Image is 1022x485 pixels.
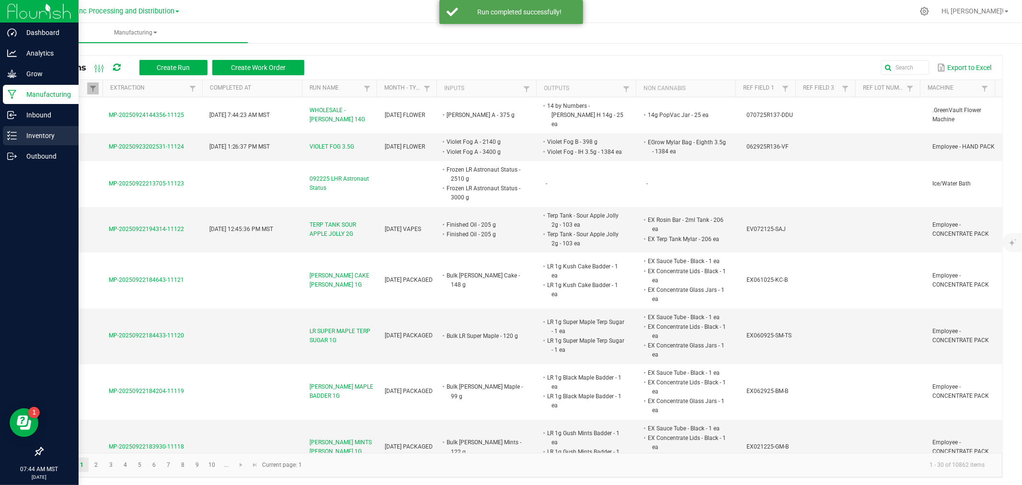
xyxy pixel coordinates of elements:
[89,458,103,472] a: Page 2
[747,388,789,394] span: EX062925-BM-B
[385,226,422,232] span: [DATE] VAPES
[445,110,525,120] li: [PERSON_NAME] A - 375 g
[310,106,373,124] span: WHOLESALE - [PERSON_NAME] 14G
[17,68,74,80] p: Grow
[147,458,161,472] a: Page 6
[310,84,361,92] a: Run NameSortable
[210,84,298,92] a: Completed AtSortable
[546,101,625,129] li: 14 by Numbers - [PERSON_NAME] H 14g - 25 ea
[87,82,99,94] a: Filter
[310,382,373,401] span: [PERSON_NAME] MAPLE BADDER 1G
[190,458,204,472] a: Page 9
[636,80,735,97] th: Non Cannabis
[234,458,248,472] a: Go to the next page
[747,277,788,283] span: EX061025-KC-B
[385,112,425,118] span: [DATE] FLOWER
[933,221,989,237] span: Employee - CONCENTRATE PACK
[384,84,421,92] a: Month - TypeSortable
[436,80,536,97] th: Inputs
[310,327,373,345] span: LR SUPER MAPLE TERP SUGAR 1G
[28,407,40,418] iframe: Resource center unread badge
[17,89,74,100] p: Manufacturing
[187,82,198,94] a: Filter
[546,280,625,299] li: LR 1g Kush Cake Badder - 1 ea
[803,84,839,92] a: Ref Field 3Sortable
[109,277,184,283] span: MP-20250922184643-11121
[863,84,905,92] a: Ref Lot NumberSortable
[546,336,625,355] li: LR 1g Super Maple Terp Sugar - 1 ea
[237,461,245,469] span: Go to the next page
[646,322,726,341] li: EX Concentrate Lids - Black - 1 ea
[310,220,373,239] span: TERP TANK SOUR APPLE JOLLY 2G
[747,112,793,118] span: 070725R137-DDU
[521,83,532,95] a: Filter
[10,408,38,437] iframe: Resource center
[445,147,525,157] li: Violet Fog A - 3400 g
[252,461,259,469] span: Go to the last page
[139,60,207,75] button: Create Run
[933,143,995,150] span: Employee - HAND PACK
[546,373,625,392] li: LR 1g Black Maple Badder - 1 ea
[421,82,433,94] a: Filter
[646,110,726,120] li: 14g PopVac Jar - 25 ea
[310,438,373,456] span: [PERSON_NAME] MINTS [PERSON_NAME] 1G
[361,82,373,94] a: Filter
[646,312,726,322] li: EX Sauce Tube - Black - 1 ea
[133,458,147,472] a: Page 5
[445,438,525,456] li: Bulk [PERSON_NAME] Mints - 122 g
[385,143,425,150] span: [DATE] FLOWER
[17,27,74,38] p: Dashboard
[546,137,625,147] li: Violet Fog B - 398 g
[248,458,262,472] a: Go to the last page
[385,332,433,339] span: [DATE] PACKAGED
[933,439,989,455] span: Employee - CONCENTRATE PACK
[780,82,792,94] a: Filter
[17,109,74,121] p: Inbound
[23,29,248,37] span: Manufacturing
[7,90,17,99] inline-svg: Manufacturing
[942,7,1004,15] span: Hi, [PERSON_NAME]!
[445,331,525,341] li: Bulk LR Super Maple - 120 g
[17,130,74,141] p: Inventory
[646,368,726,378] li: EX Sauce Tube - Black - 1 ea
[646,378,726,396] li: EX Concentrate Lids - Black - 1 ea
[7,131,17,140] inline-svg: Inventory
[4,473,74,481] p: [DATE]
[546,447,625,466] li: LR 1g Gush Mints Badder - 1 ea
[979,82,991,94] a: Filter
[212,60,304,75] button: Create Work Order
[4,465,74,473] p: 07:44 AM MST
[209,226,274,232] span: [DATE] 12:45:36 PM MST
[310,174,373,193] span: 092225 LHR Astronaut Status
[109,388,184,394] span: MP-20250922184204-11119
[23,23,248,43] a: Manufacturing
[646,424,726,433] li: EX Sauce Tube - Black - 1 ea
[905,82,916,94] a: Filter
[75,458,89,472] a: Page 1
[445,184,525,202] li: Frozen LR Astronaut Status - 3000 g
[747,443,789,450] span: EX021225-GM-B
[7,48,17,58] inline-svg: Analytics
[839,82,851,94] a: Filter
[546,211,625,230] li: Terp Tank - Sour Apple Jolly 2g - 103 ea
[646,452,726,471] li: EX Concentrate Glass Jars - 1 ea
[43,453,1002,477] kendo-pager: Current page: 1
[646,396,726,415] li: EX Concentrate Glass Jars - 1 ea
[445,220,525,230] li: Finished Oil - 205 g
[109,443,184,450] span: MP-20250922183930-11118
[747,332,792,339] span: EX060925-SM-TS
[646,256,726,266] li: EX Sauce Tube - Black - 1 ea
[445,230,525,239] li: Finished Oil - 205 g
[310,142,354,151] span: VIOLET FOG 3.5G
[176,458,190,472] a: Page 8
[110,84,186,92] a: ExtractionSortable
[109,332,184,339] span: MP-20250922184433-11120
[308,457,992,473] kendo-pager-info: 1 - 30 of 10862 items
[205,458,219,472] a: Page 10
[118,458,132,472] a: Page 4
[546,317,625,336] li: LR 1g Super Maple Terp Sugar - 1 ea
[881,60,929,75] input: Search
[310,271,373,289] span: [PERSON_NAME] CAKE [PERSON_NAME] 1G
[104,458,118,472] a: Page 3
